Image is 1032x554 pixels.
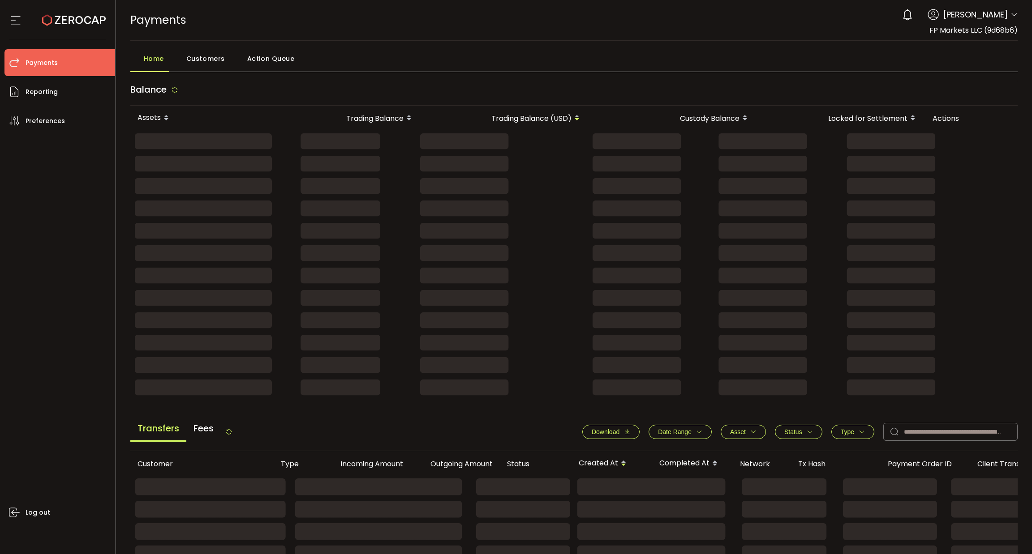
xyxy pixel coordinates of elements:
[652,456,733,471] div: Completed At
[321,459,410,469] div: Incoming Amount
[943,9,1008,21] span: [PERSON_NAME]
[269,111,421,126] div: Trading Balance
[721,425,766,439] button: Asset
[733,459,791,469] div: Network
[130,12,186,28] span: Payments
[26,56,58,69] span: Payments
[130,459,274,469] div: Customer
[130,416,186,442] span: Transfers
[658,428,692,435] span: Date Range
[186,416,221,440] span: Fees
[841,428,854,435] span: Type
[784,428,802,435] span: Status
[589,111,757,126] div: Custody Balance
[130,83,167,96] span: Balance
[881,459,970,469] div: Payment Order ID
[775,425,822,439] button: Status
[730,428,746,435] span: Asset
[247,50,295,68] span: Action Queue
[925,113,1015,124] div: Actions
[500,459,572,469] div: Status
[757,111,925,126] div: Locked for Settlement
[26,506,50,519] span: Log out
[929,25,1018,35] span: FP Markets LLC (9d68b6)
[274,459,321,469] div: Type
[130,111,269,126] div: Assets
[831,425,874,439] button: Type
[186,50,225,68] span: Customers
[592,428,619,435] span: Download
[144,50,164,68] span: Home
[421,111,589,126] div: Trading Balance (USD)
[410,459,500,469] div: Outgoing Amount
[582,425,640,439] button: Download
[649,425,712,439] button: Date Range
[572,456,652,471] div: Created At
[791,459,881,469] div: Tx Hash
[26,115,65,128] span: Preferences
[26,85,58,98] span: Reporting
